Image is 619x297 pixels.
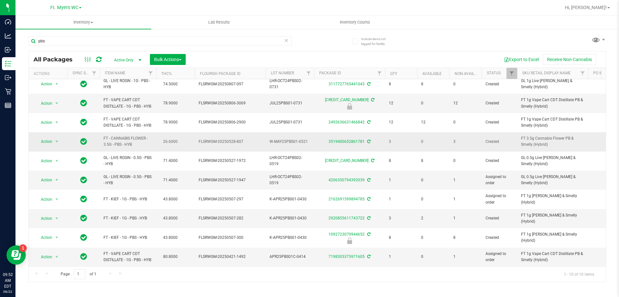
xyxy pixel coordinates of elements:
[35,80,53,89] span: Action
[15,16,151,29] a: Inventory
[199,158,262,164] span: FLSRWGM-20250527-1972
[521,155,584,167] span: GL 0.5g Live [PERSON_NAME] & Smelly (Hybrid)
[486,158,513,164] span: Created
[329,82,365,86] a: 3117727765441043
[487,71,501,75] a: Status
[421,235,446,241] span: 0
[389,81,413,87] span: 8
[421,139,446,145] span: 0
[80,233,87,242] span: In Sync
[270,215,310,221] span: K-APR25PBS01-0430
[389,177,413,183] span: 1
[486,139,513,145] span: Created
[329,178,365,182] a: 4206350794392039
[5,88,11,95] inline-svg: Retail
[53,214,61,223] span: select
[35,195,53,204] span: Action
[55,269,102,279] span: Page of 1
[486,81,513,87] span: Created
[303,68,314,79] a: Filter
[5,102,11,109] inline-svg: Reports
[486,119,513,125] span: Created
[151,16,287,29] a: Lab Results
[284,36,289,45] span: Clear
[80,118,87,127] span: In Sync
[270,155,310,167] span: LHR-OCT24PBS02-0519
[160,233,181,242] span: 43.8000
[199,196,262,202] span: FLSRWGM-20250507-297
[103,235,152,241] span: FT - KIEF - 1G - PBS - HYB
[521,97,584,109] span: FT 1g Vape Cart CDT Distillate PB & Smelly (Hybrid)
[389,119,413,125] span: 12
[80,195,87,204] span: In Sync
[53,195,61,204] span: select
[421,254,446,260] span: 0
[486,174,513,186] span: Assigned to order
[521,251,584,263] span: FT 1g Vape Cart CDT Distillate PB & Smelly (Hybrid)
[161,71,172,76] a: THC%
[5,47,11,53] inline-svg: Inbound
[200,71,241,76] a: Flourish Package ID
[389,215,413,221] span: 3
[374,68,385,79] a: Filter
[453,235,478,241] span: 8
[3,272,13,289] p: 09:52 AM EDT
[160,99,181,108] span: 78.9000
[366,178,370,182] span: Sync from Compliance System
[329,216,365,220] a: 2920855611743722
[103,116,152,129] span: FT - VAPE CART CDT DISTILLATE - 1G - PBS - HYB
[521,174,584,186] span: GL 0.5g Live [PERSON_NAME] & Smelly (Hybrid)
[270,235,310,241] span: K-APR25PBS01-0430
[453,177,478,183] span: 1
[421,215,446,221] span: 2
[160,252,181,261] span: 80.8000
[15,19,151,25] span: Inventory
[53,80,61,89] span: select
[389,158,413,164] span: 8
[389,139,413,145] span: 3
[329,232,365,237] a: 1092723079944652
[453,254,478,260] span: 1
[500,54,543,65] button: Export to Excel
[73,71,97,75] a: Sync Status
[103,135,152,148] span: FT - CANNABIS FLOWER - 3.5G - PBS - HYB
[199,215,262,221] span: FLSRWGM-20250507-282
[160,214,181,223] span: 43.8000
[313,103,386,110] div: Newly Received
[53,118,61,127] span: select
[199,119,262,125] span: FLSRWGM-20250806-2900
[366,139,370,144] span: Sync from Compliance System
[53,233,61,242] span: select
[506,68,517,79] a: Filter
[486,193,513,205] span: Assigned to order
[160,195,181,204] span: 43.8000
[103,251,152,263] span: FT - VAPE CART CDT DISTILLATE - 1G - PBS - HYB
[577,68,588,79] a: Filter
[521,135,584,148] span: FT 3.5g Cannabis Flower PB & Smelly (Hybrid)
[361,37,393,46] span: Include items not tagged for facility
[486,235,513,241] span: Created
[199,177,262,183] span: FLSRWGM-20250527-1947
[160,175,181,185] span: 71.4000
[34,56,79,63] span: All Packages
[145,68,156,79] a: Filter
[389,196,413,202] span: 1
[421,100,446,106] span: 0
[103,174,152,186] span: GL - LIVE ROSIN - 0.5G - PBS - HYB
[35,175,53,185] span: Action
[366,254,370,259] span: Sync from Compliance System
[389,235,413,241] span: 8
[319,71,341,75] a: Package ID
[421,119,446,125] span: 12
[453,215,478,221] span: 1
[366,216,370,220] span: Sync from Compliance System
[366,82,370,86] span: Sync from Compliance System
[5,74,11,81] inline-svg: Outbound
[366,197,370,201] span: Sync from Compliance System
[329,120,365,124] a: 2492636631466842
[270,78,310,90] span: LHR-OCT24PBS02-0731
[28,36,292,46] input: Search Package ID, Item Name, SKU, Lot or Part Number...
[35,137,53,146] span: Action
[199,139,262,145] span: FLSRWGM-20250528-807
[103,78,152,90] span: GL - LIVE ROSIN - 1G - PBS - HYB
